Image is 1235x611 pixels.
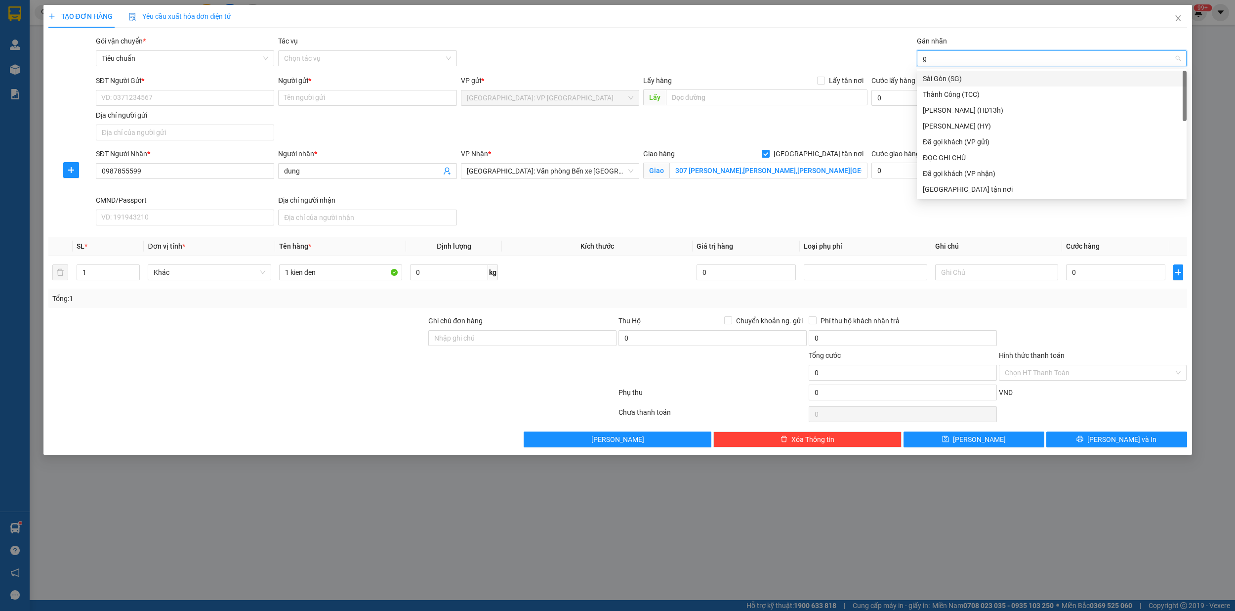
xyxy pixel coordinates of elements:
[923,89,1181,100] div: Thành Công (TCC)
[917,150,1187,166] div: ĐỌC GHI CHÚ
[617,407,808,424] div: Chưa thanh toán
[467,164,633,178] span: Hải Phòng: Văn phòng Bến xe Thượng Lý
[1174,268,1182,276] span: plus
[580,242,614,250] span: Kích thước
[4,43,75,60] span: [PHONE_NUMBER]
[917,134,1187,150] div: Đã gọi khách (VP gửi)
[278,195,456,206] div: Địa chỉ người nhận
[935,264,1059,280] input: Ghi Chú
[917,71,1187,87] div: Sài Gòn (SG)
[666,89,867,105] input: Dọc đường
[923,121,1181,131] div: [PERSON_NAME] (HY)
[1076,436,1083,443] span: printer
[27,43,52,51] strong: CSKH:
[923,152,1181,163] div: ĐỌC GHI CHÚ
[48,12,113,20] span: TẠO ĐƠN HÀNG
[4,73,101,100] span: Mã đơn: VPTX1209250005
[917,166,1187,181] div: Đã gọi khách (VP nhận)
[770,148,867,159] span: [GEOGRAPHIC_DATA] tận nơi
[917,181,1187,197] div: Giao tận nơi
[39,4,168,18] strong: PHIẾU DÁN LÊN HÀNG
[917,118,1187,134] div: Hoàng Yến (HY)
[871,77,915,85] label: Cước lấy hàng
[917,102,1187,118] div: Huy Dương (HD13h)
[923,136,1181,147] div: Đã gọi khách (VP gửi)
[279,242,311,250] span: Tên hàng
[817,315,904,326] span: Phí thu hộ khách nhận trả
[279,264,403,280] input: VD: Bàn, Ghế
[871,90,1004,106] input: Cước lấy hàng
[1174,14,1182,22] span: close
[713,432,902,447] button: deleteXóa Thông tin
[923,52,929,64] input: Gán nhãn
[591,434,644,445] span: [PERSON_NAME]
[923,105,1181,116] div: [PERSON_NAME] (HD13h)
[461,150,488,158] span: VP Nhận
[800,237,931,256] th: Loại phụ phí
[128,13,136,21] img: icon
[1087,434,1156,445] span: [PERSON_NAME] và In
[437,242,471,250] span: Định lượng
[643,163,669,178] span: Giao
[923,184,1181,195] div: [GEOGRAPHIC_DATA] tận nơi
[278,37,298,45] label: Tác vụ
[148,242,185,250] span: Đơn vị tính
[143,20,172,30] span: [DATE]
[35,20,172,30] span: Ngày in phiếu: 12:10 ngày
[96,148,274,159] div: SĐT Người Nhận
[428,317,483,325] label: Ghi chú đơn hàng
[917,37,947,45] label: Gán nhãn
[1173,264,1183,280] button: plus
[461,75,639,86] div: VP gửi
[1164,5,1192,33] button: Close
[999,389,1013,396] span: VND
[48,13,55,20] span: plus
[1066,242,1100,250] span: Cước hàng
[138,47,201,55] span: 0109597835
[96,125,274,140] input: Địa chỉ của người gửi
[904,432,1044,447] button: save[PERSON_NAME]
[697,264,796,280] input: 0
[52,293,476,304] div: Tổng: 1
[617,387,808,404] div: Phụ thu
[96,110,274,121] div: Địa chỉ người gửi
[102,51,268,66] span: Tiêu chuẩn
[96,75,274,86] div: SĐT Người Gửi
[643,77,672,85] span: Lấy hàng
[52,264,68,280] button: delete
[96,37,146,45] span: Gói vận chuyển
[618,317,641,325] span: Thu Hộ
[923,73,1181,84] div: Sài Gòn (SG)
[154,265,265,280] span: Khác
[871,163,985,178] input: Cước giao hàng
[923,168,1181,179] div: Đã gọi khách (VP nhận)
[524,432,712,447] button: [PERSON_NAME]
[138,47,157,55] strong: MST:
[278,148,456,159] div: Người nhận
[732,315,807,326] span: Chuyển khoản ng. gửi
[488,264,498,280] span: kg
[825,75,867,86] span: Lấy tận nơi
[697,242,733,250] span: Giá trị hàng
[128,12,232,20] span: Yêu cầu xuất hóa đơn điện tử
[942,436,949,443] span: save
[781,436,787,443] span: delete
[917,87,1187,102] div: Thành Công (TCC)
[809,351,841,359] span: Tổng cước
[999,351,1065,359] label: Hình thức thanh toán
[428,330,617,346] input: Ghi chú đơn hàng
[1046,432,1187,447] button: printer[PERSON_NAME] và In
[953,434,1006,445] span: [PERSON_NAME]
[278,210,456,225] input: Địa chỉ của người nhận
[871,150,920,158] label: Cước giao hàng
[669,163,867,178] input: Giao tận nơi
[443,167,451,175] span: user-add
[467,90,633,105] span: Hà Nội: VP Quận Thanh Xuân
[278,75,456,86] div: Người gửi
[77,33,136,69] span: CÔNG TY TNHH CHUYỂN PHÁT NHANH BẢO AN
[64,166,79,174] span: plus
[77,242,84,250] span: SL
[791,434,834,445] span: Xóa Thông tin
[643,89,666,105] span: Lấy
[643,150,675,158] span: Giao hàng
